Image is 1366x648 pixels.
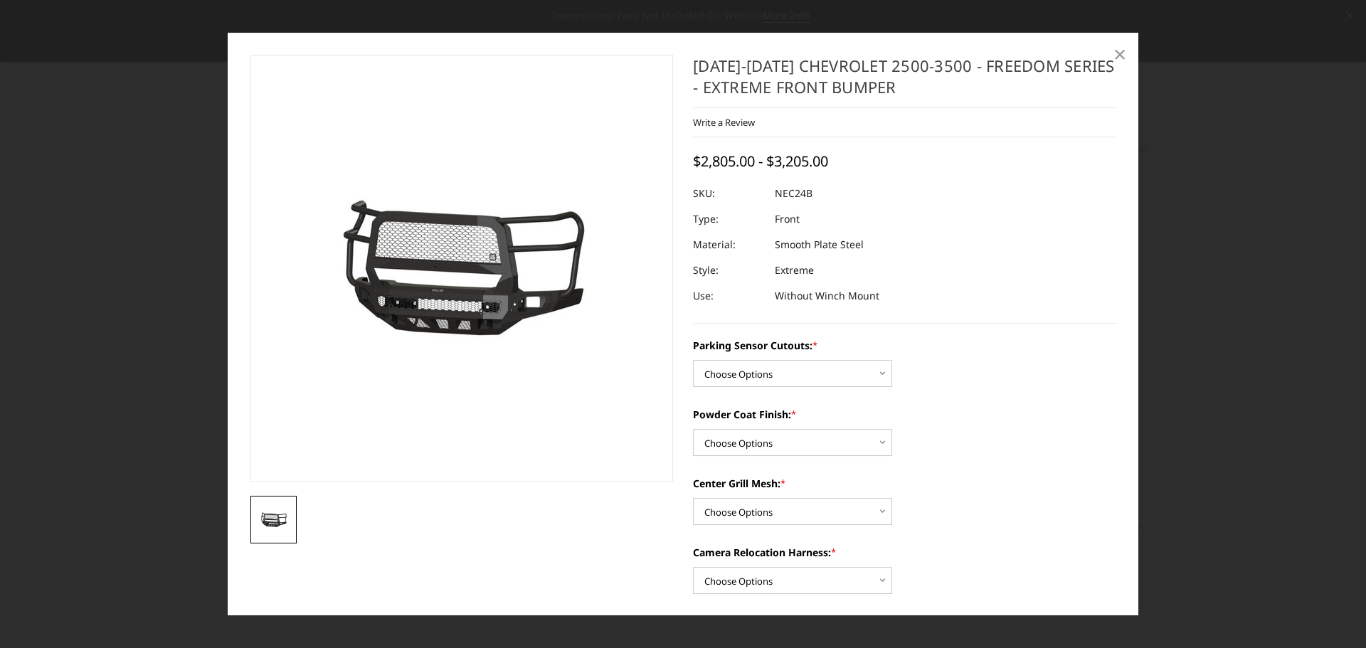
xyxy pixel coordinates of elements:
[775,206,800,232] dd: Front
[1113,38,1126,69] span: ×
[693,407,1116,422] label: Powder Coat Finish:
[693,206,764,232] dt: Type:
[775,232,864,257] dd: Smooth Plate Steel
[775,283,879,309] dd: Without Winch Mount
[255,511,293,529] img: 2024-2025 Chevrolet 2500-3500 - Freedom Series - Extreme Front Bumper
[775,257,814,283] dd: Extreme
[693,283,764,309] dt: Use:
[693,152,828,171] span: $2,805.00 - $3,205.00
[1295,580,1366,648] iframe: Chat Widget
[250,55,674,482] a: 2024-2025 Chevrolet 2500-3500 - Freedom Series - Extreme Front Bumper
[775,181,812,206] dd: NEC24B
[693,116,755,129] a: Write a Review
[1108,43,1131,65] a: Close
[693,257,764,283] dt: Style:
[693,476,1116,491] label: Center Grill Mesh:
[693,55,1116,108] h1: [DATE]-[DATE] Chevrolet 2500-3500 - Freedom Series - Extreme Front Bumper
[693,232,764,257] dt: Material:
[693,338,1116,353] label: Parking Sensor Cutouts:
[693,545,1116,560] label: Camera Relocation Harness:
[693,614,1116,629] label: Add-On Recovery Shackles :
[693,181,764,206] dt: SKU:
